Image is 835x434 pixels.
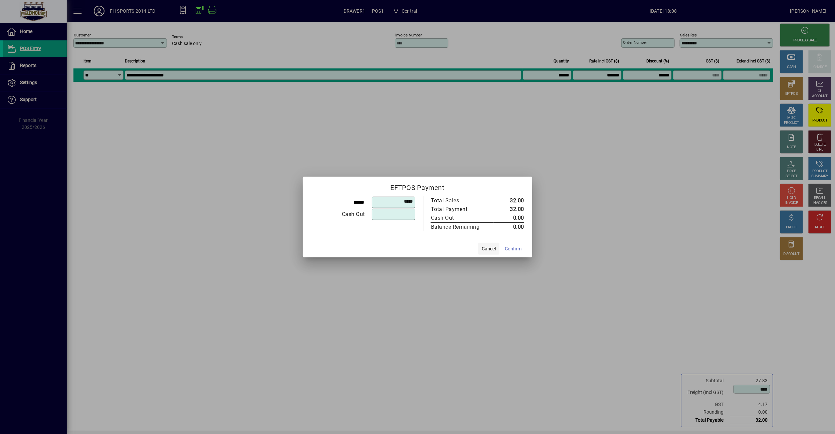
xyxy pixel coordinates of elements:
div: Cash Out [431,214,487,222]
span: Confirm [505,245,521,252]
td: Total Payment [431,205,494,214]
td: 32.00 [494,205,524,214]
td: Total Sales [431,196,494,205]
div: Balance Remaining [431,223,487,231]
td: 0.00 [494,223,524,232]
button: Cancel [478,243,499,255]
td: 32.00 [494,196,524,205]
div: Cash Out [311,210,365,218]
h2: EFTPOS Payment [303,177,532,196]
span: Cancel [482,245,496,252]
td: 0.00 [494,214,524,223]
button: Confirm [502,243,524,255]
